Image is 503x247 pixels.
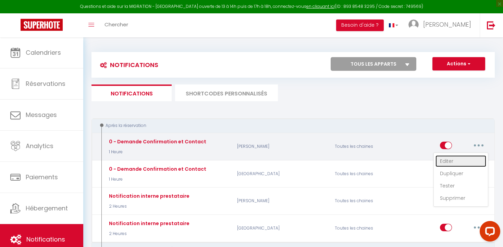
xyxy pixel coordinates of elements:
[233,191,330,211] p: [PERSON_NAME]
[107,165,206,173] div: 0 - Demande Confirmation et Contact
[474,218,503,247] iframe: LiveChat chat widget
[330,219,395,238] div: Toutes les chaines
[26,110,57,119] span: Messages
[107,149,206,155] p: 1 Heure
[107,192,189,200] div: Notification interne prestataire
[336,19,384,31] button: Besoin d'aide ?
[408,19,419,30] img: ...
[175,84,278,101] li: SHORTCODES PERSONNALISÉS
[423,20,471,29] span: [PERSON_NAME]
[97,57,158,73] h3: Notifications
[107,138,206,145] div: 0 - Demande Confirmation et Contact
[21,19,63,31] img: Super Booking
[107,176,206,183] p: 1 Heure
[233,219,330,238] p: [GEOGRAPHIC_DATA]
[435,155,486,167] a: Editer
[26,48,61,57] span: Calendriers
[435,168,486,179] a: Dupliquer
[107,231,189,237] p: 2 Heures
[99,13,133,37] a: Chercher
[233,136,330,156] p: [PERSON_NAME]
[26,204,68,212] span: Hébergement
[330,136,395,156] div: Toutes les chaines
[26,173,58,181] span: Paiements
[91,84,172,101] li: Notifications
[233,164,330,184] p: [GEOGRAPHIC_DATA]
[26,235,65,244] span: Notifications
[435,180,486,192] a: Tester
[330,164,395,184] div: Toutes les chaines
[105,21,128,28] span: Chercher
[330,191,395,211] div: Toutes les chaines
[435,192,486,204] a: Supprimer
[432,57,485,71] button: Actions
[107,220,189,227] div: Notification interne prestataire
[306,3,335,9] a: en cliquant ici
[98,122,481,129] div: Après la réservation
[26,79,65,88] span: Réservations
[26,142,53,150] span: Analytics
[107,203,189,210] p: 2 Heures
[487,21,495,29] img: logout
[403,13,480,37] a: ... [PERSON_NAME]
